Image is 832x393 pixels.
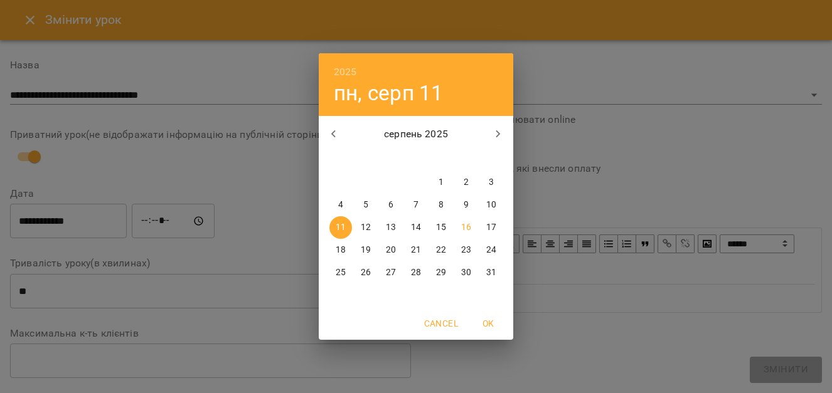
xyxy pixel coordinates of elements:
button: пн, серп 11 [334,80,444,106]
span: чт [405,152,427,165]
p: 10 [486,199,496,211]
button: 22 [430,239,452,261]
button: 4 [329,194,352,216]
button: 15 [430,216,452,239]
p: 8 [439,199,444,211]
p: 21 [411,244,421,256]
button: 9 [455,194,477,216]
button: 18 [329,239,352,261]
span: нд [480,152,503,165]
button: 28 [405,261,427,284]
button: 12 [355,216,377,239]
p: 3 [489,176,494,189]
span: вт [355,152,377,165]
p: 13 [386,221,396,234]
button: 2025 [334,63,357,81]
button: 30 [455,261,477,284]
button: 2 [455,171,477,194]
button: Cancel [419,312,463,335]
p: 24 [486,244,496,256]
button: 5 [355,194,377,216]
span: сб [455,152,477,165]
button: 23 [455,239,477,261]
button: 13 [380,216,402,239]
p: 26 [361,266,371,279]
span: пт [430,152,452,165]
button: 19 [355,239,377,261]
p: 14 [411,221,421,234]
p: 4 [338,199,343,211]
p: 2 [464,176,469,189]
span: пн [329,152,352,165]
p: 25 [336,266,346,279]
p: 19 [361,244,371,256]
button: 24 [480,239,503,261]
button: 3 [480,171,503,194]
p: 11 [336,221,346,234]
p: 28 [411,266,421,279]
button: 27 [380,261,402,284]
button: 11 [329,216,352,239]
p: 22 [436,244,446,256]
p: 17 [486,221,496,234]
span: Cancel [424,316,458,331]
button: 26 [355,261,377,284]
p: 1 [439,176,444,189]
p: 7 [413,199,419,211]
button: 31 [480,261,503,284]
button: 20 [380,239,402,261]
button: 29 [430,261,452,284]
button: 25 [329,261,352,284]
p: 20 [386,244,396,256]
p: 18 [336,244,346,256]
p: серпень 2025 [349,127,484,142]
button: 6 [380,194,402,216]
p: 6 [388,199,393,211]
p: 31 [486,266,496,279]
p: 29 [436,266,446,279]
p: 5 [363,199,368,211]
button: 14 [405,216,427,239]
button: 16 [455,216,477,239]
p: 30 [461,266,471,279]
p: 27 [386,266,396,279]
button: 10 [480,194,503,216]
p: 15 [436,221,446,234]
button: 1 [430,171,452,194]
p: 23 [461,244,471,256]
button: 21 [405,239,427,261]
span: ср [380,152,402,165]
button: 8 [430,194,452,216]
button: 17 [480,216,503,239]
button: OK [468,312,508,335]
span: OK [473,316,503,331]
p: 9 [464,199,469,211]
p: 16 [461,221,471,234]
button: 7 [405,194,427,216]
p: 12 [361,221,371,234]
